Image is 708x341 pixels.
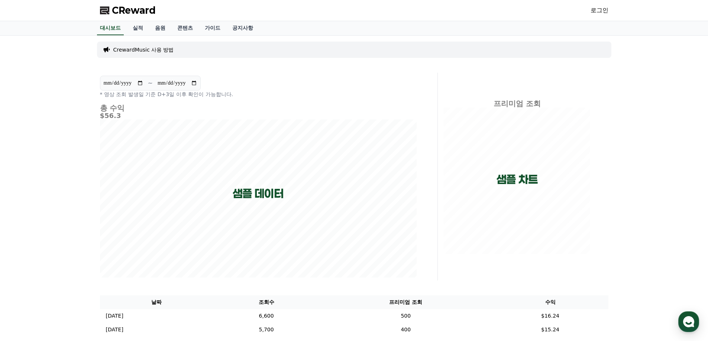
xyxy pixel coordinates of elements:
[115,246,124,252] span: 설정
[213,295,319,309] th: 조회수
[319,323,492,337] td: 400
[49,235,96,254] a: 대화
[112,4,156,16] span: CReward
[97,21,124,35] a: 대시보드
[319,295,492,309] th: 프리미엄 조회
[100,295,214,309] th: 날짜
[226,21,259,35] a: 공지사항
[106,326,123,334] p: [DATE]
[100,4,156,16] a: CReward
[100,91,417,98] p: * 영상 조회 발생일 기준 D+3일 이후 확인이 가능합니다.
[149,21,171,35] a: 음원
[591,6,608,15] a: 로그인
[319,309,492,323] td: 500
[199,21,226,35] a: 가이드
[100,112,417,119] h5: $56.3
[492,295,608,309] th: 수익
[68,247,77,253] span: 대화
[106,312,123,320] p: [DATE]
[213,309,319,323] td: 6,600
[100,104,417,112] h4: 총 수익
[113,46,174,53] a: CrewardMusic 사용 방법
[148,79,153,88] p: ~
[127,21,149,35] a: 실적
[96,235,143,254] a: 설정
[492,309,608,323] td: $16.24
[171,21,199,35] a: 콘텐츠
[213,323,319,337] td: 5,700
[444,99,591,108] h4: 프리미엄 조회
[23,246,28,252] span: 홈
[2,235,49,254] a: 홈
[497,173,538,186] p: 샘플 차트
[492,323,608,337] td: $15.24
[233,187,284,200] p: 샘플 데이터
